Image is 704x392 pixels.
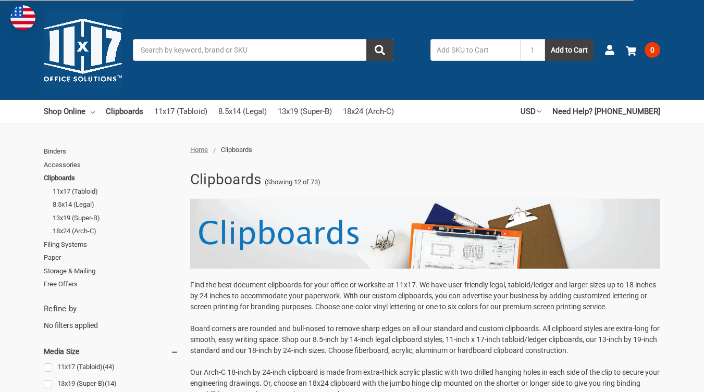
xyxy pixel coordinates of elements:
[545,39,594,61] button: Add to Cart
[626,36,660,64] a: 0
[44,238,179,251] a: Filing Systems
[190,146,208,154] a: Home
[53,198,179,211] a: 8.5x14 (Legal)
[44,264,179,278] a: Storage & Mailing
[645,42,660,58] span: 0
[106,100,143,123] a: Clipboards
[44,251,179,264] a: Paper
[44,145,179,158] a: Binders
[44,100,95,123] a: Shop Online
[44,303,179,331] div: No filters applied
[10,5,35,30] img: duty and tax information for United States
[133,39,393,61] input: Search by keyword, brand or SKU
[190,198,660,269] img: clipboardbanner2.png
[44,377,179,391] a: 13x19 (Super-B)
[44,171,179,185] a: Clipboards
[53,224,179,238] a: 18x24 (Arch-C)
[44,158,179,172] a: Accessories
[278,100,332,123] a: 13x19 (Super-B)
[343,100,394,123] a: 18x24 (Arch-C)
[44,11,122,89] img: 11x17.com
[44,345,179,358] h5: Media Size
[552,100,660,123] a: Need Help? [PHONE_NUMBER]
[430,39,520,61] input: Add SKU to Cart
[53,211,179,225] a: 13x19 (Super-B)
[265,177,320,187] span: (Showing 12 of 73)
[521,100,541,123] a: USD
[103,363,115,371] span: (44)
[154,100,207,123] a: 11x17 (Tabloid)
[53,185,179,198] a: 11x17 (Tabloid)
[221,146,252,154] span: Clipboards
[190,166,262,193] h1: Clipboards
[44,277,179,291] a: Free Offers
[105,380,117,387] span: (14)
[218,100,267,123] a: 8.5x14 (Legal)
[44,360,179,374] a: 11x17 (Tabloid)
[44,303,179,315] h5: Refine by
